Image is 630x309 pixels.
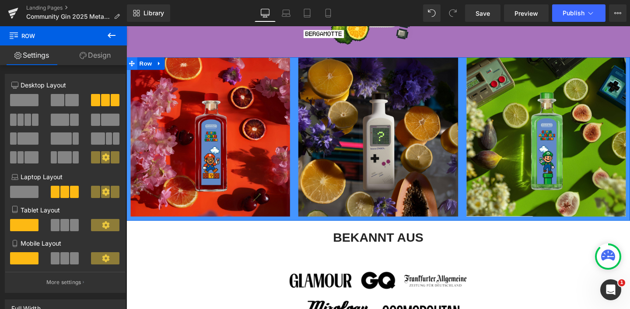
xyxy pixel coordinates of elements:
a: Laptop [276,4,297,22]
a: Expand / Collapse [29,33,40,46]
p: More settings [46,278,81,286]
a: Mobile [318,4,339,22]
p: Desktop Layout [11,80,119,90]
button: Undo [423,4,441,22]
h2: BEKANNT AUS [9,213,521,230]
button: Publish [552,4,605,22]
button: More [609,4,626,22]
p: Tablet Layout [11,205,119,215]
button: Redo [444,4,462,22]
a: Desktop [255,4,276,22]
span: Community Gin 2025 Meta EA External [26,13,110,20]
span: Row [9,26,96,45]
button: More settings [5,272,125,292]
span: Publish [563,10,584,17]
iframe: Intercom live chat [600,279,621,300]
a: Landing Pages [26,4,127,11]
span: Preview [514,9,538,18]
a: New Library [127,4,170,22]
span: 1 [618,279,625,286]
a: Tablet [297,4,318,22]
span: Row [11,33,29,46]
a: Design [63,45,127,65]
span: Library [143,9,164,17]
p: Laptop Layout [11,172,119,181]
a: Preview [504,4,549,22]
p: Mobile Layout [11,239,119,248]
span: Save [476,9,490,18]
